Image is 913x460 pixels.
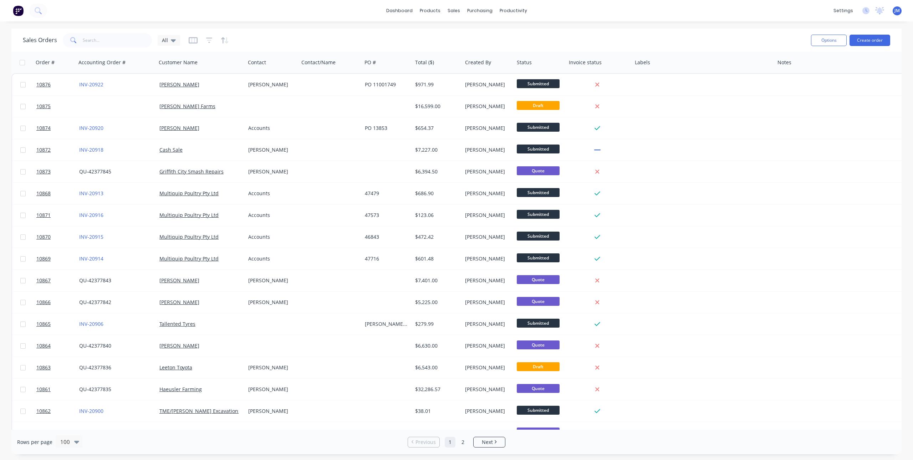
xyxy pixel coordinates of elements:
[415,408,457,415] div: $38.01
[365,125,407,132] div: PO 13853
[36,342,51,349] span: 10864
[36,248,79,269] a: 10869
[894,7,900,14] span: JM
[517,188,560,197] span: Submitted
[517,253,560,262] span: Submitted
[159,233,219,240] a: Multiquip Poultry Pty Ltd
[517,79,560,88] span: Submitted
[248,233,294,241] div: Accounts
[159,342,199,349] a: [PERSON_NAME]
[464,5,496,16] div: purchasing
[36,320,51,328] span: 10865
[465,386,509,393] div: [PERSON_NAME]
[36,59,55,66] div: Order #
[79,342,111,349] a: QU-42377840
[36,125,51,132] span: 10874
[36,292,79,313] a: 10866
[36,335,79,357] a: 10864
[159,386,202,393] a: Haeusler Farming
[365,320,407,328] div: [PERSON_NAME] [DATE]
[415,59,434,66] div: Total ($)
[415,190,457,197] div: $686.90
[415,255,457,262] div: $601.48
[474,439,505,446] a: Next page
[465,190,509,197] div: [PERSON_NAME]
[248,59,266,66] div: Contact
[78,59,126,66] div: Accounting Order #
[301,59,336,66] div: Contact/Name
[79,146,103,153] a: INV-20918
[850,35,890,46] button: Create order
[517,210,560,219] span: Submitted
[830,5,857,16] div: settings
[415,168,457,175] div: $6,394.50
[79,429,111,436] a: QU-42377832
[517,123,560,132] span: Submitted
[159,103,215,110] a: [PERSON_NAME] Farms
[159,299,199,305] a: [PERSON_NAME]
[36,190,51,197] span: 10868
[465,299,509,306] div: [PERSON_NAME]
[36,299,51,306] span: 10866
[415,299,457,306] div: $5,225.00
[517,166,560,175] span: Quote
[444,5,464,16] div: sales
[248,81,294,88] div: [PERSON_NAME]
[465,103,509,110] div: [PERSON_NAME]
[465,125,509,132] div: [PERSON_NAME]
[162,36,168,44] span: All
[248,429,294,436] div: [PERSON_NAME]
[415,320,457,328] div: $279.99
[79,125,103,131] a: INV-20920
[465,81,509,88] div: [PERSON_NAME]
[13,5,24,16] img: Factory
[408,439,439,446] a: Previous page
[517,232,560,241] span: Submitted
[36,270,79,291] a: 10867
[465,429,509,436] div: [PERSON_NAME]
[415,103,457,110] div: $16,599.00
[159,277,199,284] a: [PERSON_NAME]
[36,233,51,241] span: 10870
[465,320,509,328] div: [PERSON_NAME]
[159,81,199,88] a: [PERSON_NAME]
[635,59,650,66] div: Labels
[517,362,560,371] span: Draft
[17,439,52,446] span: Rows per page
[36,357,79,378] a: 10863
[517,340,560,349] span: Quote
[36,226,79,248] a: 10870
[415,277,457,284] div: $7,401.00
[36,429,51,436] span: 10860
[415,386,457,393] div: $32,286.57
[465,59,491,66] div: Created By
[159,429,183,436] a: Cash Sale
[496,5,531,16] div: productivity
[159,59,198,66] div: Customer Name
[248,386,294,393] div: [PERSON_NAME]
[465,408,509,415] div: [PERSON_NAME]
[465,146,509,153] div: [PERSON_NAME]
[517,59,532,66] div: Status
[36,379,79,400] a: 10861
[159,408,241,414] a: TME/[PERSON_NAME] Excavations
[36,74,79,95] a: 10876
[36,255,51,262] span: 10869
[23,37,57,44] h1: Sales Orders
[416,5,444,16] div: products
[79,212,103,218] a: INV-20916
[517,101,560,110] span: Draft
[36,96,79,117] a: 10875
[248,364,294,371] div: [PERSON_NAME]
[159,190,219,197] a: Multiquip Poultry Pty Ltd
[36,212,51,219] span: 10871
[415,125,457,132] div: $654.37
[365,233,407,241] div: 46843
[415,81,457,88] div: $971.99
[36,400,79,422] a: 10862
[248,125,294,132] div: Accounts
[79,299,111,305] a: QU-42377842
[79,364,111,371] a: QU-42377836
[248,168,294,175] div: [PERSON_NAME]
[364,59,376,66] div: PO #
